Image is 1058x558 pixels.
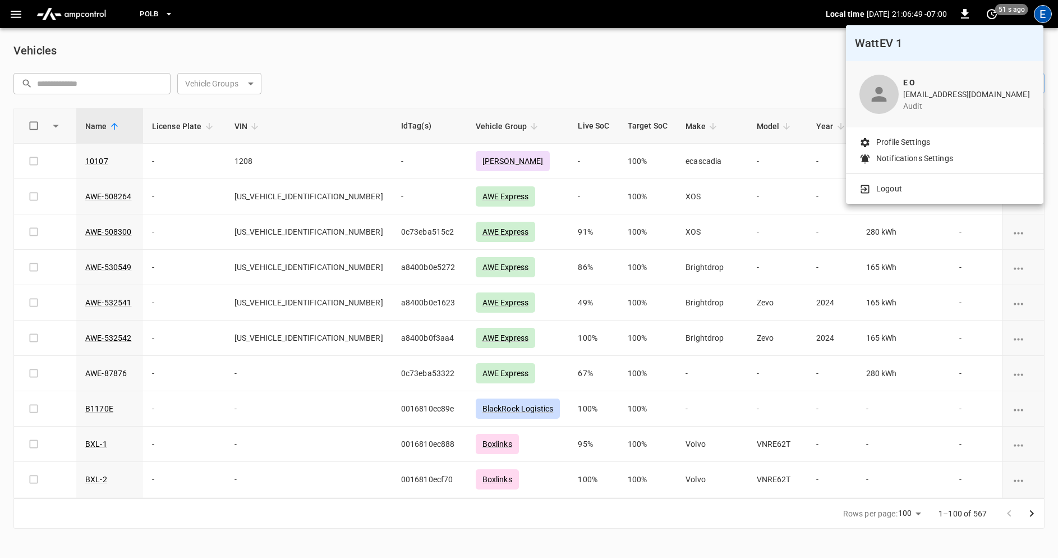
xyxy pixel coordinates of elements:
p: [EMAIL_ADDRESS][DOMAIN_NAME] [903,89,1030,100]
b: E O [903,78,915,87]
div: profile-icon [859,75,899,114]
p: audit [903,100,1030,112]
p: Logout [876,183,902,195]
h6: WattEV 1 [855,34,1034,52]
p: Notifications Settings [876,153,953,164]
p: Profile Settings [876,136,930,148]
